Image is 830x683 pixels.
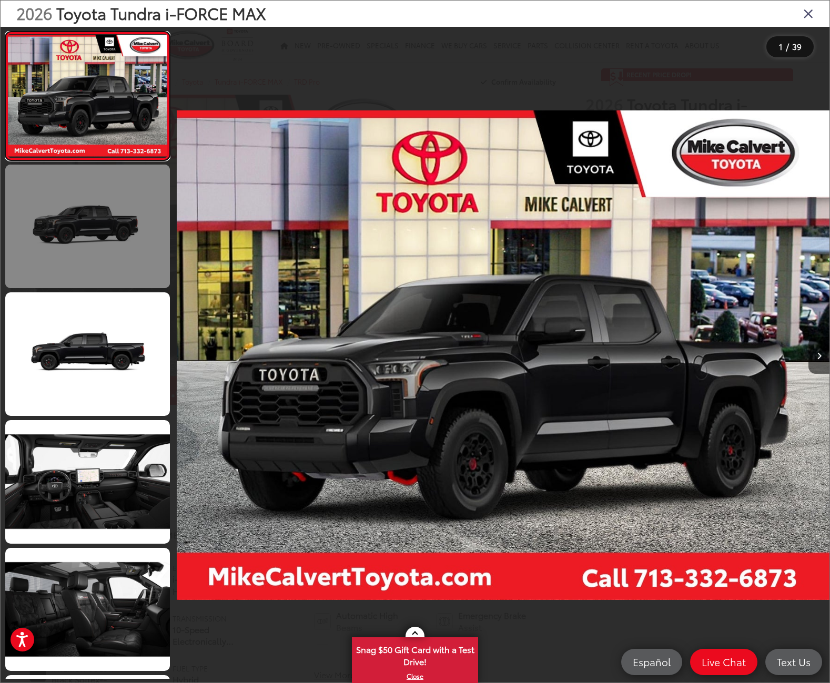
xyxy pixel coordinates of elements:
[779,40,783,52] span: 1
[4,419,171,545] img: 2026 Toyota Tundra i-FORCE MAX TRD Pro
[56,2,266,24] span: Toyota Tundra i-FORCE MAX
[621,649,682,675] a: Español
[765,649,822,675] a: Text Us
[696,655,751,668] span: Live Chat
[177,48,829,662] div: 2026 Toyota Tundra i-FORCE MAX TRD Pro 0
[690,649,757,675] a: Live Chat
[177,48,829,662] img: 2026 Toyota Tundra i-FORCE MAX TRD Pro
[6,35,169,157] img: 2026 Toyota Tundra i-FORCE MAX TRD Pro
[792,40,802,52] span: 39
[785,43,790,50] span: /
[353,638,477,670] span: Snag $50 Gift Card with a Test Drive!
[4,546,171,672] img: 2026 Toyota Tundra i-FORCE MAX TRD Pro
[627,655,676,668] span: Español
[4,291,171,417] img: 2026 Toyota Tundra i-FORCE MAX TRD Pro
[772,655,816,668] span: Text Us
[808,337,829,374] button: Next image
[803,6,814,20] i: Close gallery
[16,2,52,24] span: 2026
